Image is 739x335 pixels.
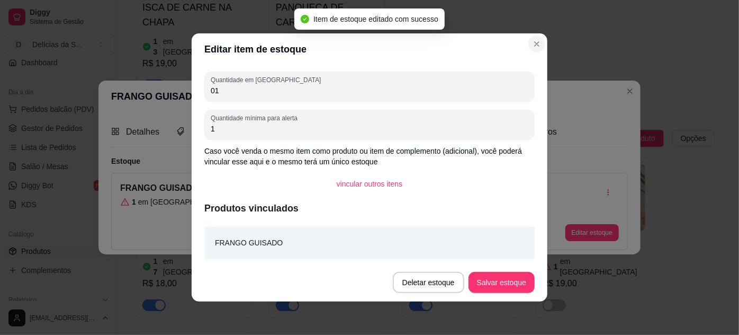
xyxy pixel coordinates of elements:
[215,237,283,249] article: FRANGO GUISADO
[313,15,438,23] span: Item de estoque editado com sucesso
[204,201,535,216] article: Produtos vinculados
[211,124,528,134] input: Quantidade mínima para alerta
[211,113,301,122] label: Quantidade mínima para alerta
[301,15,309,23] span: check-circle
[192,33,547,65] header: Editar item de estoque
[528,36,545,52] button: Close
[328,173,411,195] button: vincular outros itens
[211,75,325,84] label: Quantidade em [GEOGRAPHIC_DATA]
[393,272,464,293] button: Deletar estoque
[468,272,535,293] button: Salvar estoque
[204,146,535,167] p: Caso você venda o mesmo item como produto ou item de complemento (adicional), você poderá vincula...
[211,85,528,96] input: Quantidade em estoque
